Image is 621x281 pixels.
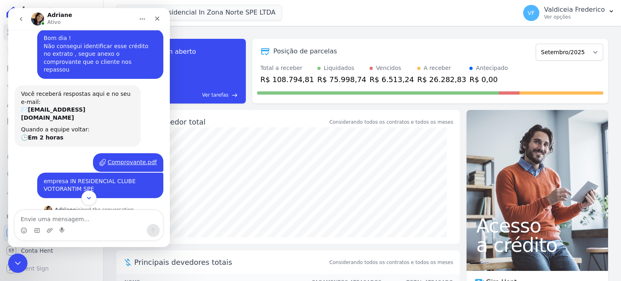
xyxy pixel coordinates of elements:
div: empresa IN RESIDENCIAL CLUBE VOTORANTIM SPE [36,169,149,185]
div: Saldo devedor total [134,116,328,127]
div: Operator diz… [6,77,155,145]
span: Ver tarefas [202,91,228,99]
p: Valdiceia Frederico [544,6,605,14]
span: VF [528,10,535,16]
div: R$ 6.513,24 [370,74,414,85]
div: Plataformas [6,212,97,222]
span: Conta Hent [21,247,53,255]
b: [EMAIL_ADDRESS][DOMAIN_NAME] [13,98,77,113]
span: Acesso [476,216,598,235]
span: Considerando todos os contratos e todos os meses [330,259,453,266]
div: Fechar [142,3,156,18]
iframe: Intercom live chat [8,254,27,273]
a: Contratos [3,42,100,58]
div: Posição de parcelas [273,46,337,56]
button: Edificio Residencial In Zona Norte SPE LTDA [116,5,282,20]
div: Considerando todos os contratos e todos os meses [330,118,453,126]
a: Clientes [3,95,100,112]
div: Quando a equipe voltar: 🕒 [13,118,126,133]
button: Selecionador de Emoji [13,219,19,226]
b: Em 2 horas [20,126,55,133]
a: Visão Geral [3,24,100,40]
div: Liquidados [324,64,355,72]
div: Você receberá respostas aqui e no seu e-mail:✉️[EMAIL_ADDRESS][DOMAIN_NAME]Quando a equipe voltar... [6,77,133,139]
div: joined the conversation [46,198,126,205]
div: A receber [424,64,451,72]
button: Selecionador de GIF [25,219,32,226]
a: Recebíveis [3,225,100,241]
button: Upload do anexo [38,219,45,226]
a: Comprovante.pdf [91,150,149,159]
div: Valdiceia diz… [6,145,155,165]
span: Principais devedores totais [134,257,328,268]
div: Você receberá respostas aqui e no seu e-mail: ✉️ [13,82,126,114]
a: Lotes [3,78,100,94]
iframe: Intercom live chat [8,8,170,247]
div: Comprovante.pdf [85,145,155,164]
span: east [232,92,238,98]
a: Parcelas [3,60,100,76]
button: Scroll to bottom [73,182,88,197]
div: empresa IN RESIDENCIAL CLUBE VOTORANTIM SPE [29,165,155,190]
span: a crédito [476,235,598,255]
div: Bom dia !Não consegui identificar esse crédito no extrato , segue anexo o comprovante que o clien... [29,21,155,71]
div: R$ 108.794,81 [260,74,314,85]
div: Total a receber [260,64,314,72]
div: R$ 26.282,83 [417,74,466,85]
div: Antecipado [476,64,508,72]
a: Conta Hent [3,243,100,259]
button: VF Valdiceia Frederico Ver opções [517,2,621,24]
button: Start recording [51,219,58,226]
button: Enviar uma mensagem [139,216,152,229]
div: Valdiceia diz… [6,165,155,196]
div: R$ 0,00 [469,74,508,85]
div: R$ 75.998,74 [317,74,366,85]
img: Profile image for Adriane [36,198,44,206]
a: Minha Carteira [3,113,100,129]
div: Comprovante.pdf [99,150,149,158]
a: Troca de Arquivos [3,184,100,201]
div: Valdiceia diz… [6,21,155,77]
button: Início [127,3,142,19]
p: Ativo [39,10,53,18]
a: Negativação [3,167,100,183]
p: Ver opções [544,14,605,20]
a: Transferências [3,131,100,147]
b: Adriane [46,199,68,205]
a: Crédito [3,149,100,165]
a: Ver tarefas east [146,91,238,99]
textarea: Envie uma mensagem... [7,202,155,216]
div: Vencidos [376,64,401,72]
div: Bom dia ! Não consegui identificar esse crédito no extrato , segue anexo o comprovante que o clie... [36,26,149,66]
